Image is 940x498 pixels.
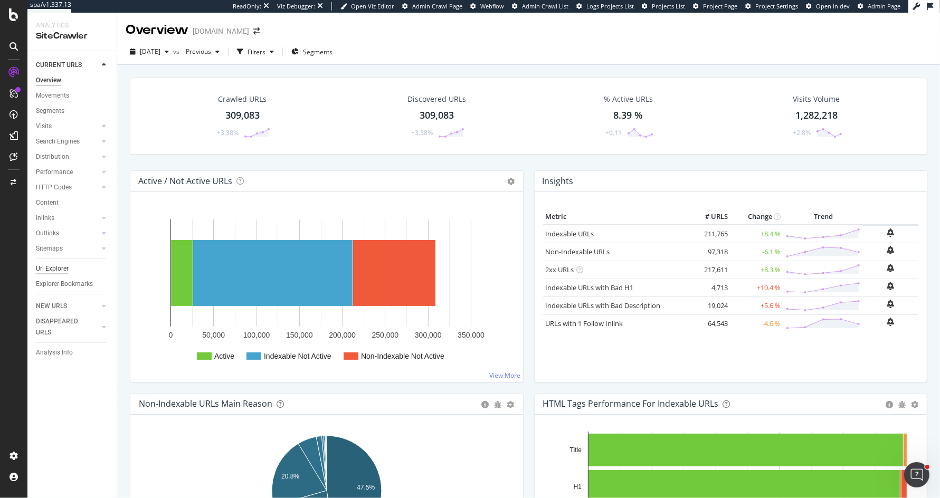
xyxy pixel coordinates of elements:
button: Filters [233,43,278,60]
a: NEW URLS [36,301,99,312]
i: Options [508,178,515,185]
a: URLs with 1 Follow Inlink [546,319,623,328]
a: Logs Projects List [576,2,634,11]
td: +8.4 % [730,225,783,243]
div: Visits [36,121,52,132]
div: CURRENT URLS [36,60,82,71]
th: # URLS [688,209,730,225]
span: Webflow [480,2,504,10]
a: Open Viz Editor [340,2,394,11]
a: HTTP Codes [36,182,99,193]
button: Segments [287,43,337,60]
th: Trend [783,209,863,225]
div: Outlinks [36,228,59,239]
button: Previous [182,43,224,60]
td: -4.6 % [730,314,783,332]
div: Viz Debugger: [277,2,315,11]
td: 64,543 [688,314,730,332]
div: Inlinks [36,213,54,224]
a: Webflow [470,2,504,11]
div: bell-plus [887,318,895,326]
div: DISAPPEARED URLS [36,316,89,338]
text: 47.5% [357,484,375,491]
a: Sitemaps [36,243,99,254]
div: Overview [36,75,61,86]
a: View More [490,371,521,380]
a: Project Page [693,2,737,11]
div: Movements [36,90,69,101]
div: +0.11 [605,128,622,137]
div: Analytics [36,21,108,30]
svg: A chart. [139,209,515,373]
div: bug [495,401,502,408]
div: 1,282,218 [795,109,838,122]
td: -6.1 % [730,243,783,261]
a: CURRENT URLS [36,60,99,71]
div: bug [898,401,906,408]
a: Content [36,197,109,208]
td: 211,765 [688,225,730,243]
div: Url Explorer [36,263,69,274]
span: Segments [303,47,333,56]
a: Overview [36,75,109,86]
div: bell-plus [887,264,895,272]
a: Explorer Bookmarks [36,279,109,290]
a: Indexable URLs with Bad Description [546,301,661,310]
text: Active [214,352,234,360]
div: 309,083 [420,109,454,122]
a: Project Settings [745,2,798,11]
a: Analysis Info [36,347,109,358]
div: 309,083 [225,109,260,122]
span: 2025 Sep. 1st [140,47,160,56]
h4: Active / Not Active URLs [138,174,232,188]
a: Admin Crawl List [512,2,568,11]
h4: Insights [543,174,574,188]
text: 20.8% [281,473,299,480]
text: H1 [573,483,582,491]
a: DISAPPEARED URLS [36,316,99,338]
span: Admin Crawl Page [412,2,462,10]
a: Open in dev [806,2,850,11]
div: +3.38% [411,128,433,137]
div: bell-plus [887,246,895,254]
td: 217,611 [688,261,730,279]
div: Segments [36,106,64,117]
button: [DATE] [126,43,173,60]
div: Discovered URLs [407,94,466,104]
a: Projects List [642,2,685,11]
div: bell-plus [887,282,895,290]
div: 8.39 % [614,109,643,122]
td: 19,024 [688,296,730,314]
a: Movements [36,90,109,101]
div: HTML Tags Performance for Indexable URLs [543,398,719,409]
div: gear [507,401,515,408]
text: 250,000 [372,331,399,339]
div: Non-Indexable URLs Main Reason [139,398,272,409]
div: Overview [126,21,188,39]
span: Project Settings [755,2,798,10]
text: 300,000 [415,331,442,339]
div: ReadOnly: [233,2,261,11]
span: Admin Page [868,2,900,10]
text: 350,000 [458,331,485,339]
div: NEW URLS [36,301,67,312]
iframe: Intercom live chat [904,462,929,487]
span: Open in dev [816,2,850,10]
a: Non-Indexable URLs [546,247,610,256]
a: Admin Crawl Page [402,2,462,11]
div: Search Engines [36,136,80,147]
text: 100,000 [243,331,270,339]
span: Logs Projects List [586,2,634,10]
a: Segments [36,106,109,117]
span: Previous [182,47,211,56]
span: Projects List [652,2,685,10]
div: % Active URLs [604,94,653,104]
td: +5.6 % [730,296,783,314]
span: Open Viz Editor [351,2,394,10]
th: Change [730,209,783,225]
div: circle-info [886,401,893,408]
text: Title [569,446,582,454]
td: 97,318 [688,243,730,261]
a: Admin Page [858,2,900,11]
